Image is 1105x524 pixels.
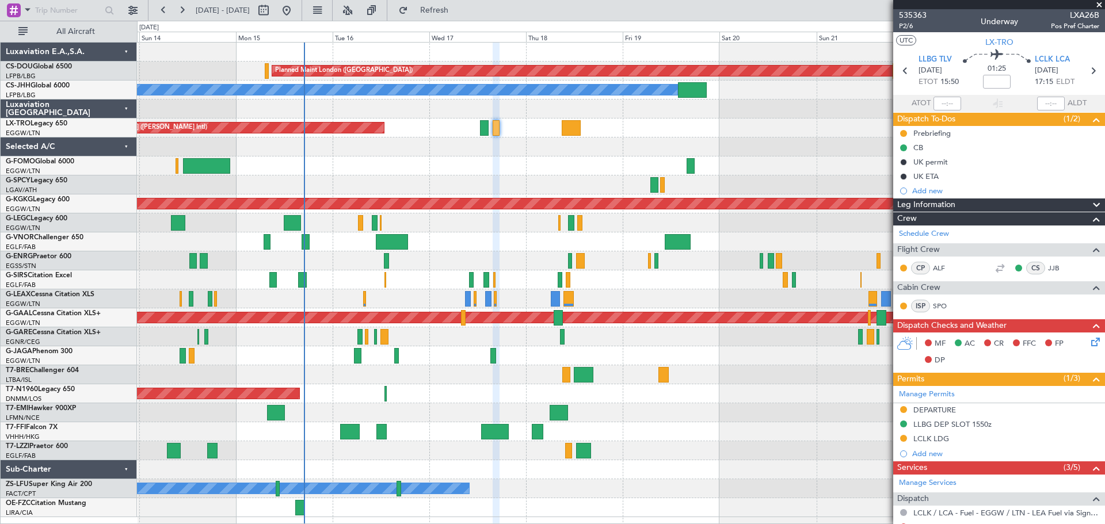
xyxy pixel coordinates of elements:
[6,129,40,137] a: EGGW/LTN
[6,386,75,393] a: T7-N1960Legacy 650
[6,508,33,517] a: LIRA/CIA
[985,36,1013,48] span: LX-TRO
[6,215,31,222] span: G-LEGC
[896,35,916,45] button: UTC
[911,262,930,274] div: CP
[919,54,952,66] span: LLBG TLV
[1023,338,1036,350] span: FFC
[935,355,945,366] span: DP
[1048,263,1074,273] a: JJB
[6,443,29,450] span: T7-LZZI
[912,98,931,109] span: ATOT
[236,32,333,42] div: Mon 15
[6,500,31,507] span: OE-FZC
[913,171,939,181] div: UK ETA
[897,113,955,126] span: Dispatch To-Dos
[6,253,71,260] a: G-ENRGPraetor 600
[899,389,955,400] a: Manage Permits
[6,63,72,70] a: CS-DOUGlobal 6500
[965,338,975,350] span: AC
[6,481,29,488] span: ZS-LFU
[6,291,94,298] a: G-LEAXCessna Citation XLS
[526,32,623,42] div: Thu 18
[1051,21,1099,31] span: Pos Pref Charter
[6,196,70,203] a: G-KGKGLegacy 600
[913,405,956,415] div: DEPARTURE
[1035,77,1053,88] span: 17:15
[933,301,959,311] a: SPO
[897,212,917,225] span: Crew
[275,62,413,79] div: Planned Maint London ([GEOGRAPHIC_DATA])
[6,310,32,317] span: G-GAAL
[1026,262,1045,274] div: CS
[6,167,40,175] a: EGGW/LTN
[1064,461,1080,473] span: (3/5)
[1035,54,1070,66] span: LCLK LCA
[1055,338,1064,350] span: FP
[913,128,951,138] div: Prebriefing
[6,158,74,165] a: G-FOMOGlobal 6000
[913,419,992,429] div: LLBG DEP SLOT 1550z
[919,65,942,77] span: [DATE]
[6,348,73,355] a: G-JAGAPhenom 300
[897,243,940,257] span: Flight Crew
[1064,113,1080,125] span: (1/2)
[6,348,32,355] span: G-JAGA
[6,376,32,384] a: LTBA/ISL
[6,424,58,431] a: T7-FFIFalcon 7X
[393,1,462,20] button: Refresh
[6,253,33,260] span: G-ENRG
[6,367,79,374] a: T7-BREChallenger 604
[935,338,946,350] span: MF
[6,300,40,308] a: EGGW/LTN
[6,234,34,241] span: G-VNOR
[6,281,36,289] a: EGLF/FAB
[933,263,959,273] a: ALF
[988,63,1006,75] span: 01:25
[919,77,938,88] span: ETOT
[35,2,101,19] input: Trip Number
[6,291,31,298] span: G-LEAX
[6,386,38,393] span: T7-N1960
[899,477,957,489] a: Manage Services
[6,272,72,279] a: G-SIRSCitation Excel
[911,300,930,312] div: ISP
[623,32,719,42] div: Fri 19
[6,405,28,412] span: T7-EMI
[6,186,37,194] a: LGAV/ATH
[1064,372,1080,384] span: (1/3)
[6,367,29,374] span: T7-BRE
[994,338,1004,350] span: CR
[6,357,40,365] a: EGGW/LTN
[333,32,429,42] div: Tue 16
[899,21,927,31] span: P2/6
[897,281,940,294] span: Cabin Crew
[6,338,40,346] a: EGNR/CEG
[6,395,41,403] a: DNMM/LOS
[6,405,76,412] a: T7-EMIHawker 900XP
[912,449,1099,458] div: Add new
[6,414,40,422] a: LFMN/NCE
[6,262,36,270] a: EGSS/STN
[913,157,948,167] div: UK permit
[6,205,40,213] a: EGGW/LTN
[6,72,36,81] a: LFPB/LBG
[6,177,31,184] span: G-SPCY
[6,243,36,251] a: EGLF/FAB
[933,97,961,110] input: --:--
[6,481,92,488] a: ZS-LFUSuper King Air 200
[913,143,923,152] div: CB
[6,329,101,336] a: G-GARECessna Citation XLS+
[912,186,1099,196] div: Add new
[1051,9,1099,21] span: LXA26B
[6,120,31,127] span: LX-TRO
[817,32,913,42] div: Sun 21
[6,158,35,165] span: G-FOMO
[13,22,125,41] button: All Aircraft
[6,120,67,127] a: LX-TROLegacy 650
[139,23,159,33] div: [DATE]
[897,461,927,475] span: Services
[6,224,40,232] a: EGGW/LTN
[6,272,28,279] span: G-SIRS
[6,196,33,203] span: G-KGKG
